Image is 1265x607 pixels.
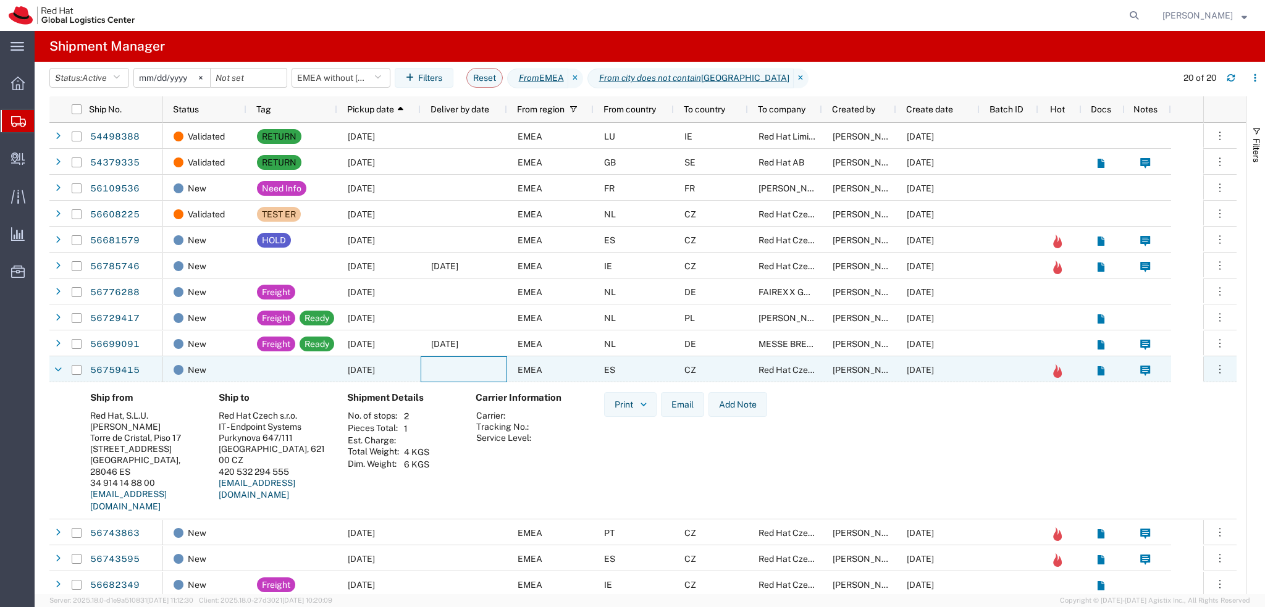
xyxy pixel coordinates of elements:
[188,227,206,253] span: New
[833,261,903,271] span: Christina Zhang
[518,313,542,323] span: EMEA
[262,577,290,592] div: Freight
[90,392,199,403] h4: Ship from
[347,104,394,114] span: Pickup date
[684,157,696,167] span: SE
[347,435,400,446] th: Est. Charge:
[990,104,1023,114] span: Batch ID
[907,157,934,167] span: 01/16/2025
[708,392,767,417] button: Add Note
[90,576,140,595] a: 56682349
[684,313,695,323] span: PL
[1251,138,1261,162] span: Filters
[90,477,199,488] div: 34 914 14 88 00
[400,410,434,422] td: 2
[833,183,903,193] span: Filip Lizuch
[604,580,612,590] span: IE
[347,410,400,422] th: No. of stops:
[173,104,199,114] span: Status
[199,597,332,604] span: Client: 2025.18.0-27d3021
[684,235,696,245] span: CZ
[476,410,532,421] th: Carrier:
[348,313,375,323] span: 09/10/2025
[348,365,375,375] span: 09/11/2025
[759,157,804,167] span: Red Hat AB
[758,104,805,114] span: To company
[907,287,934,297] span: 09/10/2025
[833,132,903,141] span: Sona Mala
[262,129,296,144] div: RETURN
[684,209,696,219] span: CZ
[599,72,701,85] i: From city does not contain
[305,311,329,325] div: Ready
[90,410,199,421] div: Red Hat, S.L.U.
[90,443,199,454] div: [STREET_ADDRESS]
[759,528,837,538] span: Red Hat Czech s.r.o.
[49,68,129,88] button: Status:Active
[1091,104,1111,114] span: Docs
[684,261,696,271] span: CZ
[518,528,542,538] span: EMEA
[262,233,286,248] div: HOLD
[907,183,934,193] span: 07/07/2025
[604,365,615,375] span: ES
[395,68,453,88] button: Filters
[759,339,874,349] span: MESSE BREMEN M3B GmbH
[518,157,542,167] span: EMEA
[684,104,725,114] span: To country
[907,580,934,590] span: 09/02/2025
[1183,72,1217,85] div: 20 of 20
[89,104,122,114] span: Ship No.
[348,157,375,167] span: 03/31/2025
[90,454,199,477] div: [GEOGRAPHIC_DATA], 28046 ES
[90,127,140,147] a: 54498388
[604,528,615,538] span: PT
[833,235,903,245] span: Julio Faerman
[684,339,696,349] span: DE
[833,209,903,219] span: Eva Ruzickova
[476,392,574,403] h4: Carrier Information
[188,175,206,201] span: New
[587,69,794,88] span: From city does not contain Brno
[604,209,616,219] span: NL
[684,365,696,375] span: CZ
[759,554,837,564] span: Red Hat Czech s.r.o.
[348,287,375,297] span: 09/10/2025
[604,183,615,193] span: FR
[188,253,206,279] span: New
[833,157,903,167] span: Sona Mala
[907,339,934,349] span: 09/03/2025
[1133,104,1158,114] span: Notes
[400,446,434,458] td: 4 KGS
[90,361,140,380] a: 56759415
[188,357,206,383] span: New
[1162,8,1248,23] button: [PERSON_NAME]
[518,261,542,271] span: EMEA
[347,392,456,403] h4: Shipment Details
[518,580,542,590] span: EMEA
[82,73,107,83] span: Active
[519,72,539,85] i: From
[759,365,837,375] span: Red Hat Czech s.r.o.
[476,421,532,432] th: Tracking No.:
[188,572,206,598] span: New
[759,235,837,245] span: Red Hat Czech s.r.o.
[604,313,616,323] span: NL
[262,285,290,299] div: Freight
[604,339,616,349] span: NL
[518,339,542,349] span: EMEA
[466,68,503,88] button: Reset
[518,235,542,245] span: EMEA
[684,287,696,297] span: DE
[90,283,140,303] a: 56776288
[262,155,296,170] div: RETURN
[348,235,375,245] span: 09/01/2025
[759,580,837,590] span: Red Hat Czech s.r.o.
[833,365,903,375] span: Daniel Finca
[759,287,823,297] span: FAIREXX GmbH
[147,597,193,604] span: [DATE] 11:12:30
[507,69,568,88] span: From EMEA
[684,580,696,590] span: CZ
[684,554,696,564] span: CZ
[400,458,434,471] td: 6 KGS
